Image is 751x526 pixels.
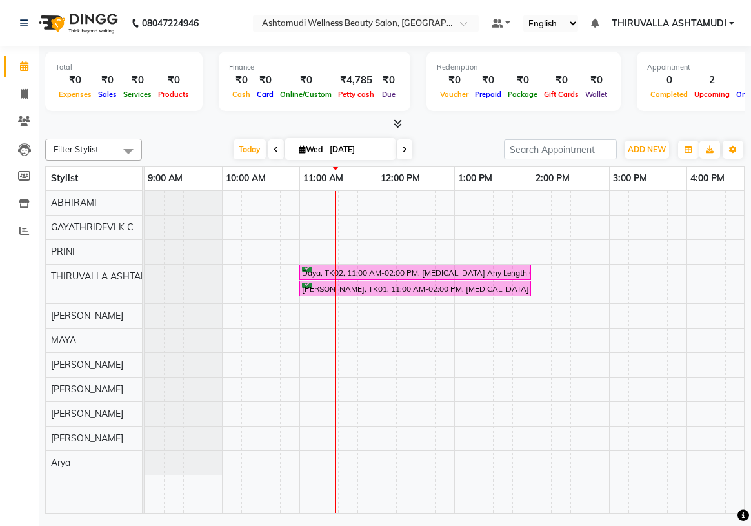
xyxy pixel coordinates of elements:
button: ADD NEW [625,141,669,159]
span: Filter Stylist [54,144,99,154]
div: Redemption [437,62,610,73]
a: 3:00 PM [610,169,650,188]
span: Expenses [55,90,95,99]
div: ₹0 [155,73,192,88]
div: ₹0 [377,73,400,88]
b: 08047224946 [142,5,199,41]
span: ABHIRAMI [51,197,97,208]
input: Search Appointment [504,139,617,159]
span: ADD NEW [628,145,666,154]
span: [PERSON_NAME] [51,310,123,321]
input: 2025-09-03 [326,140,390,159]
div: ₹0 [120,73,155,88]
span: [PERSON_NAME] [51,359,123,370]
div: ₹0 [582,73,610,88]
span: Completed [647,90,691,99]
span: Due [379,90,399,99]
span: Products [155,90,192,99]
span: Wallet [582,90,610,99]
span: Cash [229,90,254,99]
div: ₹0 [541,73,582,88]
div: [PERSON_NAME], TK01, 11:00 AM-02:00 PM, [MEDICAL_DATA] Any Length Offer [301,283,530,295]
span: Package [505,90,541,99]
div: ₹0 [437,73,472,88]
span: THIRUVALLA ASHTAMUDI [51,270,164,282]
span: PRINI [51,246,75,258]
span: Services [120,90,155,99]
span: Sales [95,90,120,99]
span: Wed [295,145,326,154]
a: 12:00 PM [377,169,423,188]
span: Prepaid [472,90,505,99]
div: ₹0 [277,73,335,88]
div: ₹4,785 [335,73,377,88]
div: ₹0 [254,73,277,88]
span: MAYA [51,334,76,346]
span: Upcoming [691,90,733,99]
div: Daya, TK02, 11:00 AM-02:00 PM, [MEDICAL_DATA] Any Length Offer [301,267,530,279]
div: Finance [229,62,400,73]
a: 2:00 PM [532,169,573,188]
div: 0 [647,73,691,88]
span: Card [254,90,277,99]
a: 1:00 PM [455,169,496,188]
span: Today [234,139,266,159]
span: THIRUVALLA ASHTAMUDI [612,17,726,30]
div: Total [55,62,192,73]
span: [PERSON_NAME] [51,432,123,444]
div: ₹0 [472,73,505,88]
div: ₹0 [505,73,541,88]
div: ₹0 [55,73,95,88]
span: [PERSON_NAME] [51,408,123,420]
span: Petty cash [335,90,377,99]
span: Online/Custom [277,90,335,99]
div: 2 [691,73,733,88]
div: ₹0 [229,73,254,88]
a: 4:00 PM [687,169,728,188]
img: logo [33,5,121,41]
a: 10:00 AM [223,169,269,188]
a: 11:00 AM [300,169,346,188]
div: ₹0 [95,73,120,88]
span: GAYATHRIDEVI K C [51,221,134,233]
span: Voucher [437,90,472,99]
span: Stylist [51,172,78,184]
span: [PERSON_NAME] [51,383,123,395]
span: Gift Cards [541,90,582,99]
span: Arya [51,457,70,469]
a: 9:00 AM [145,169,186,188]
